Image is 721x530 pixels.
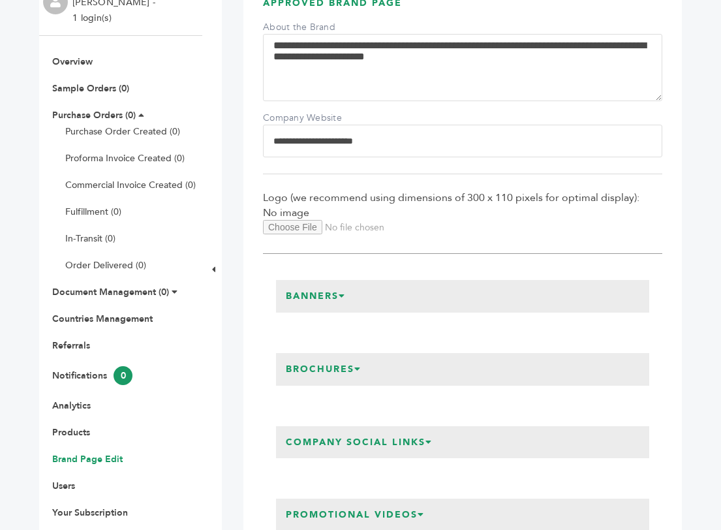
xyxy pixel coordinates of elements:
a: In-Transit (0) [65,232,115,245]
a: Referrals [52,339,90,352]
a: Fulfillment (0) [65,206,121,218]
a: Users [52,480,75,492]
a: Countries Management [52,313,153,325]
h3: Banners [276,280,356,313]
label: Company Website [263,112,354,125]
span: 0 [114,366,132,385]
a: Document Management (0) [52,286,169,298]
h3: Brochures [276,353,371,386]
a: Overview [52,55,93,68]
a: Analytics [52,399,91,412]
a: Commercial Invoice Created (0) [65,179,196,191]
a: Notifications0 [52,369,132,382]
h3: Company Social Links [276,426,442,459]
a: Proforma Invoice Created (0) [65,152,185,164]
label: About the Brand [263,21,354,34]
a: Products [52,426,90,439]
a: Your Subscription [52,507,128,519]
a: Purchase Order Created (0) [65,125,180,138]
a: Sample Orders (0) [52,82,129,95]
a: Brand Page Edit [52,453,123,465]
a: Purchase Orders (0) [52,109,136,121]
a: Order Delivered (0) [65,259,146,272]
span: Logo (we recommend using dimensions of 300 x 110 pixels for optimal display): [263,191,662,205]
div: No image [263,191,662,254]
